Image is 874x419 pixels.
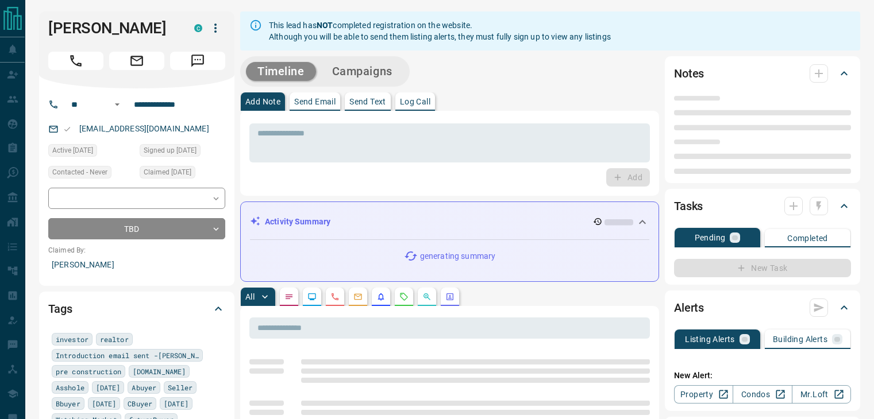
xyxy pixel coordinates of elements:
span: Email [109,52,164,70]
span: [DOMAIN_NAME] [133,366,186,377]
span: Call [48,52,103,70]
span: Claimed [DATE] [144,166,191,178]
h1: [PERSON_NAME] [48,19,177,37]
div: condos.ca [194,24,202,32]
button: Timeline [246,62,316,81]
p: Log Call [400,98,430,106]
span: Signed up [DATE] [144,145,197,156]
svg: Calls [330,292,340,301]
svg: Listing Alerts [376,292,386,301]
span: [DATE] [92,398,117,409]
div: Tue Aug 12 2025 [140,166,225,182]
div: Tags [48,295,225,323]
svg: Email Valid [63,125,71,133]
span: pre construction [56,366,121,377]
span: Introduction email sent -[PERSON_NAME] [56,350,199,361]
div: Activity Summary [250,211,649,232]
span: [DATE] [164,398,188,409]
div: Alerts [674,294,851,321]
span: CBuyer [128,398,152,409]
span: Asshole [56,382,84,393]
p: Activity Summary [265,216,330,228]
span: investor [56,333,88,345]
a: [EMAIL_ADDRESS][DOMAIN_NAME] [79,124,209,133]
p: generating summary [420,250,495,262]
a: Property [674,385,733,404]
div: Notes [674,60,851,87]
span: Seller [168,382,192,393]
p: Claimed By: [48,245,225,255]
button: Campaigns [321,62,404,81]
svg: Notes [284,292,294,301]
svg: Requests [399,292,409,301]
span: Abuyer [132,382,156,393]
strong: NOT [317,21,333,30]
p: Add Note [245,98,280,106]
svg: Lead Browsing Activity [307,292,317,301]
svg: Agent Actions [445,292,455,301]
svg: Emails [353,292,363,301]
p: New Alert: [674,370,851,382]
button: Open [110,98,124,111]
p: Send Text [349,98,386,106]
p: Pending [695,234,726,242]
p: Listing Alerts [685,335,735,343]
svg: Opportunities [422,292,432,301]
p: Completed [787,234,828,242]
h2: Tasks [674,197,703,215]
h2: Tags [48,300,72,318]
p: Send Email [294,98,336,106]
p: All [245,293,255,301]
span: Active [DATE] [52,145,93,156]
h2: Alerts [674,298,704,317]
h2: Notes [674,64,704,83]
div: Tue Aug 12 2025 [140,144,225,160]
span: realtor [100,333,129,345]
span: [DATE] [96,382,121,393]
p: [PERSON_NAME] [48,255,225,274]
p: Building Alerts [773,335,827,343]
div: Tasks [674,192,851,220]
span: Bbuyer [56,398,80,409]
div: TBD [48,218,225,239]
a: Condos [733,385,792,404]
div: This lead has completed registration on the website. Although you will be able to send them listi... [269,15,611,47]
span: Contacted - Never [52,166,107,178]
span: Message [170,52,225,70]
a: Mr.Loft [792,385,851,404]
div: Tue Aug 12 2025 [48,144,134,160]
